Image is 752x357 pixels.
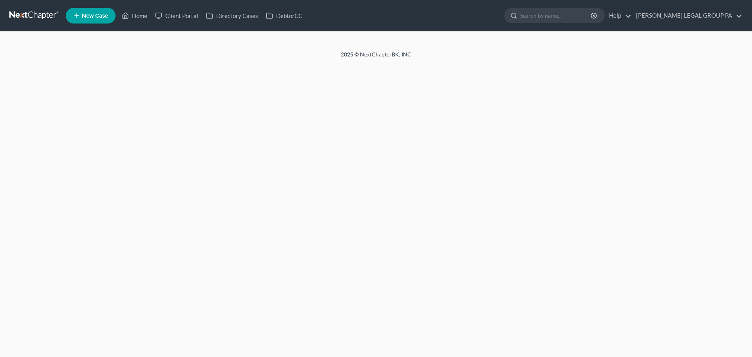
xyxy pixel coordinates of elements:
div: 2025 © NextChapterBK, INC [153,51,599,65]
a: Directory Cases [202,9,262,23]
a: [PERSON_NAME] LEGAL GROUP PA [632,9,742,23]
a: Home [118,9,151,23]
a: DebtorCC [262,9,306,23]
span: New Case [82,13,108,19]
a: Client Portal [151,9,202,23]
a: Help [605,9,631,23]
input: Search by name... [520,8,592,23]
